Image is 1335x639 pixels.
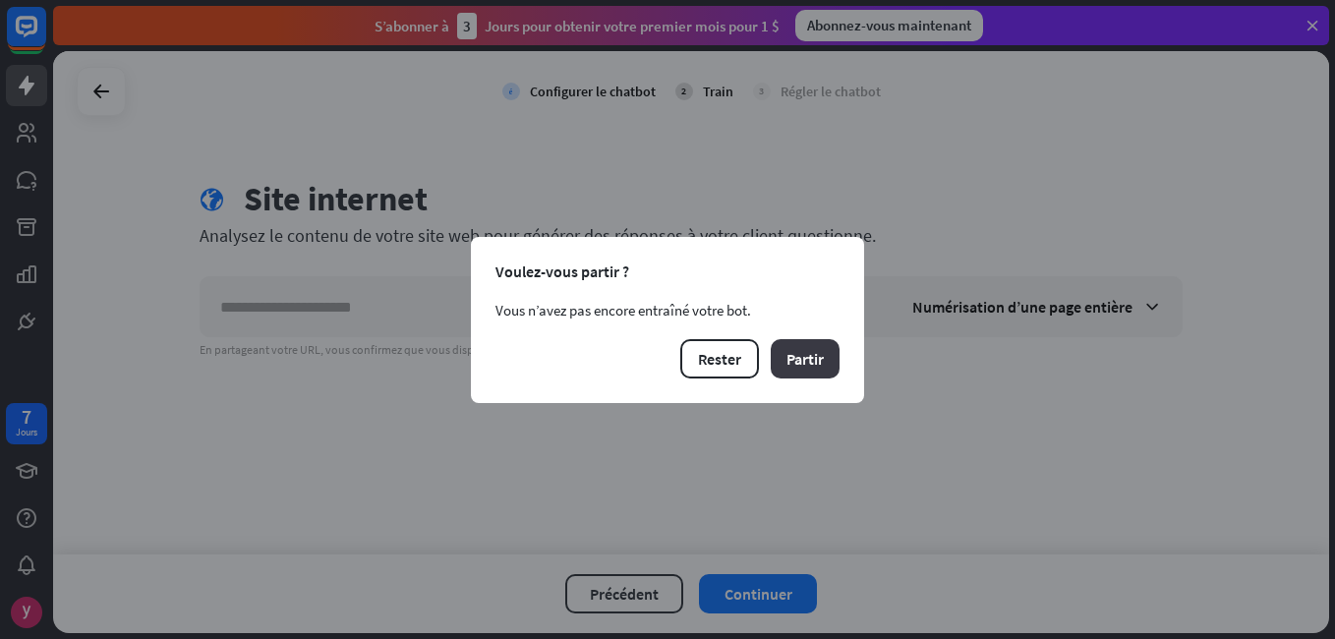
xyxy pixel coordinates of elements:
button: Rester [680,339,759,378]
div: Vous n’avez pas encore entraîné votre bot. [495,301,840,319]
div: Voulez-vous partir ? [495,261,840,281]
font: Partir [786,349,824,369]
button: Partir [771,339,840,378]
font: Rester [698,349,741,369]
button: Ouvrir le widget de chat LiveChat [16,8,75,67]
